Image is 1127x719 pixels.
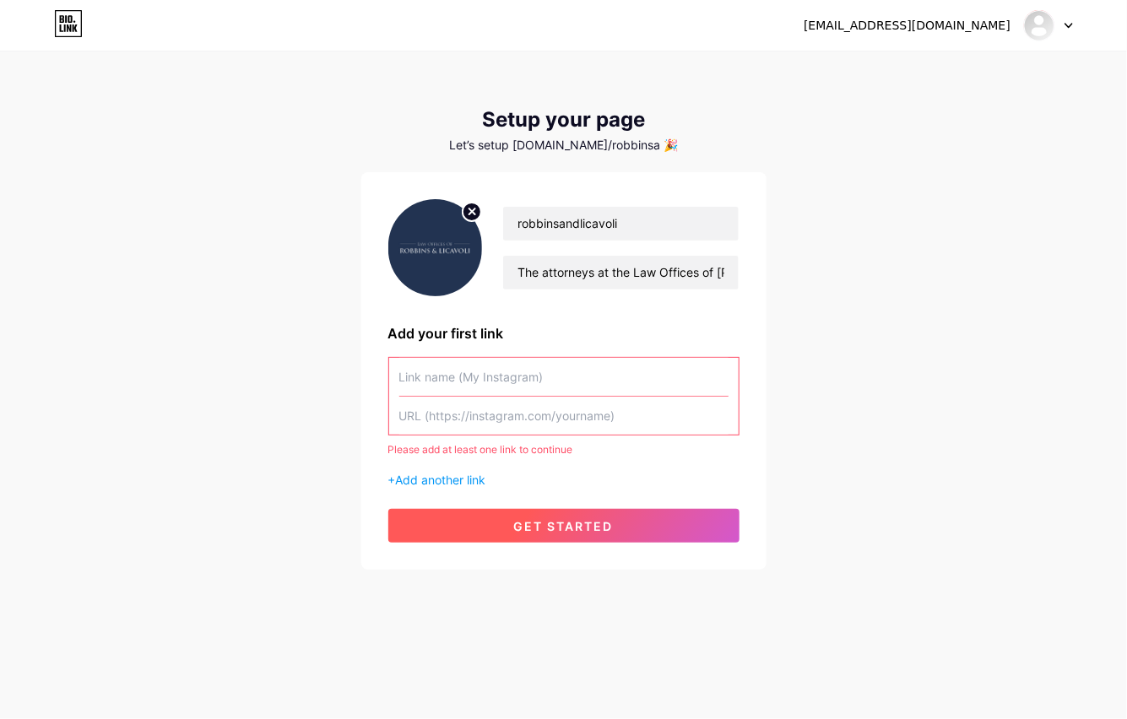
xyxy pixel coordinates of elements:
[399,397,729,435] input: URL (https://instagram.com/yourname)
[388,323,740,343] div: Add your first link
[514,519,614,533] span: get started
[1023,9,1055,41] img: Robbins and Licavoli, PLLC
[388,509,740,543] button: get started
[388,471,740,489] div: +
[396,473,486,487] span: Add another link
[503,256,738,289] input: bio
[388,199,483,296] img: profile pic
[503,207,738,241] input: Your name
[804,17,1011,35] div: [EMAIL_ADDRESS][DOMAIN_NAME]
[388,442,740,457] div: Please add at least one link to continue
[361,108,767,132] div: Setup your page
[361,138,767,152] div: Let’s setup [DOMAIN_NAME]/robbinsa 🎉
[399,358,729,396] input: Link name (My Instagram)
